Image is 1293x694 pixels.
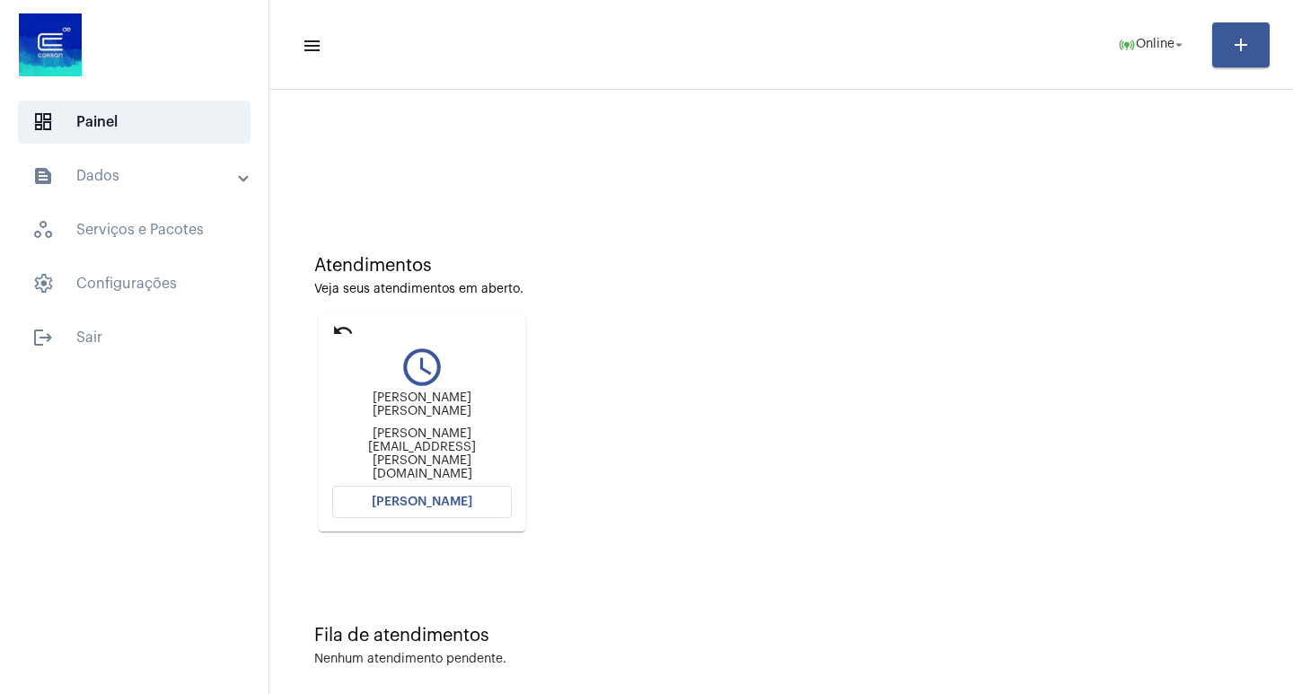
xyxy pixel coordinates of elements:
[32,165,54,187] mat-icon: sidenav icon
[32,219,54,241] span: sidenav icon
[1230,34,1252,56] mat-icon: add
[332,486,512,518] button: [PERSON_NAME]
[332,320,354,341] mat-icon: undo
[1171,37,1187,53] mat-icon: arrow_drop_down
[332,345,512,390] mat-icon: query_builder
[32,327,54,348] mat-icon: sidenav icon
[1107,27,1198,63] button: Online
[18,208,251,251] span: Serviços e Pacotes
[32,165,240,187] mat-panel-title: Dados
[332,391,512,418] div: [PERSON_NAME] [PERSON_NAME]
[372,496,472,508] span: [PERSON_NAME]
[314,256,1248,276] div: Atendimentos
[18,101,251,144] span: Painel
[332,427,512,481] div: [PERSON_NAME][EMAIL_ADDRESS][PERSON_NAME][DOMAIN_NAME]
[32,273,54,294] span: sidenav icon
[18,316,251,359] span: Sair
[11,154,268,198] mat-expansion-panel-header: sidenav iconDados
[32,111,54,133] span: sidenav icon
[314,653,506,666] div: Nenhum atendimento pendente.
[18,262,251,305] span: Configurações
[314,283,1248,296] div: Veja seus atendimentos em aberto.
[1118,36,1136,54] mat-icon: online_prediction
[302,35,320,57] mat-icon: sidenav icon
[314,626,1248,646] div: Fila de atendimentos
[14,9,86,81] img: d4669ae0-8c07-2337-4f67-34b0df7f5ae4.jpeg
[1136,39,1174,51] span: Online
